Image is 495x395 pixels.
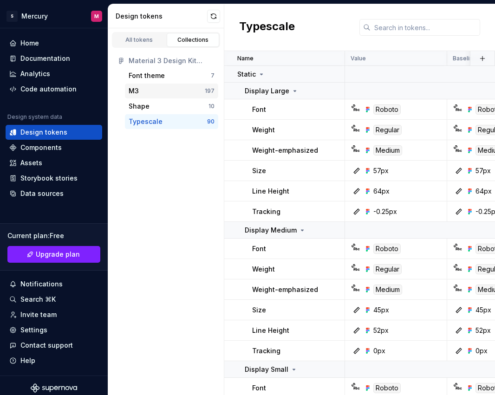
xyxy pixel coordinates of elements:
[475,326,491,335] div: 52px
[125,99,218,114] button: Shape10
[453,55,476,62] p: Baseline
[252,207,280,216] p: Tracking
[475,346,488,356] div: 0px
[7,11,18,22] div: S
[6,66,102,81] a: Analytics
[20,69,50,78] div: Analytics
[7,246,100,263] a: Upgrade plan
[245,86,289,96] p: Display Large
[6,307,102,322] a: Invite team
[6,186,102,201] a: Data sources
[237,55,254,62] p: Name
[252,187,289,196] p: Line Height
[252,383,266,393] p: Font
[252,146,318,155] p: Weight-emphasized
[373,125,402,135] div: Regular
[373,145,402,155] div: Medium
[20,84,77,94] div: Code automation
[373,104,401,115] div: Roboto
[129,71,165,80] div: Font theme
[245,226,297,235] p: Display Medium
[20,325,47,335] div: Settings
[20,189,64,198] div: Data sources
[252,285,318,294] p: Weight-emphasized
[6,125,102,140] a: Design tokens
[20,341,73,350] div: Contact support
[125,84,218,98] button: M3197
[6,171,102,186] a: Storybook stories
[245,365,288,374] p: Display Small
[205,87,215,95] div: 197
[373,346,385,356] div: 0px
[116,12,207,21] div: Design tokens
[129,56,215,65] div: Material 3 Design Kit (Community)
[6,51,102,66] a: Documentation
[208,103,215,110] div: 10
[129,102,150,111] div: Shape
[21,12,48,21] div: Mercury
[125,114,218,129] button: Typescale90
[20,54,70,63] div: Documentation
[373,244,401,254] div: Roboto
[6,36,102,51] a: Home
[252,326,289,335] p: Line Height
[20,356,35,365] div: Help
[94,13,99,20] div: M
[373,187,390,196] div: 64px
[373,264,402,274] div: Regular
[373,207,397,216] div: -0.25px
[6,338,102,353] button: Contact support
[6,155,102,170] a: Assets
[239,19,295,36] h2: Typescale
[252,125,275,135] p: Weight
[6,277,102,291] button: Notifications
[20,128,67,137] div: Design tokens
[7,113,62,121] div: Design system data
[373,305,389,315] div: 45px
[20,279,63,289] div: Notifications
[20,310,57,319] div: Invite team
[116,36,163,44] div: All tokens
[252,244,266,253] p: Font
[125,68,218,83] button: Font theme7
[237,70,256,79] p: Static
[2,6,106,26] button: SMercuryM
[252,166,266,175] p: Size
[252,305,266,315] p: Size
[211,72,215,79] div: 7
[20,174,78,183] div: Storybook stories
[20,158,42,168] div: Assets
[31,383,77,393] svg: Supernova Logo
[475,166,491,175] div: 57px
[20,295,56,304] div: Search ⌘K
[20,39,39,48] div: Home
[252,346,280,356] p: Tracking
[252,105,266,114] p: Font
[36,250,80,259] span: Upgrade plan
[373,285,402,295] div: Medium
[129,86,139,96] div: M3
[129,117,163,126] div: Typescale
[6,292,102,307] button: Search ⌘K
[20,143,62,152] div: Components
[170,36,216,44] div: Collections
[207,118,215,125] div: 90
[475,305,491,315] div: 45px
[373,326,389,335] div: 52px
[6,140,102,155] a: Components
[351,55,366,62] p: Value
[371,19,480,36] input: Search in tokens...
[475,187,492,196] div: 64px
[252,265,275,274] p: Weight
[6,82,102,97] a: Code automation
[6,353,102,368] button: Help
[7,231,100,240] div: Current plan : Free
[6,323,102,337] a: Settings
[373,166,389,175] div: 57px
[373,383,401,393] div: Roboto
